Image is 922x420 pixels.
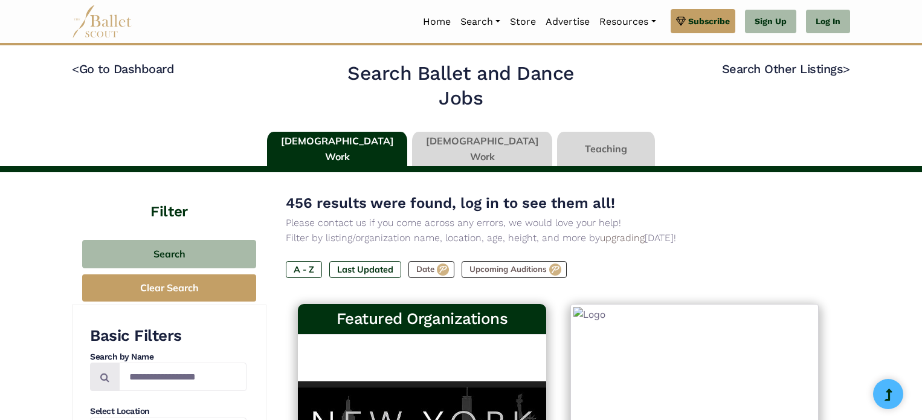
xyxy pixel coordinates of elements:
[90,351,247,363] h4: Search by Name
[329,261,401,278] label: Last Updated
[265,132,410,167] li: [DEMOGRAPHIC_DATA] Work
[410,132,555,167] li: [DEMOGRAPHIC_DATA] Work
[408,261,454,278] label: Date
[600,232,645,244] a: upgrading
[806,10,850,34] a: Log In
[505,9,541,34] a: Store
[688,15,730,28] span: Subscribe
[541,9,595,34] a: Advertise
[286,261,322,278] label: A - Z
[72,61,79,76] code: <
[745,10,796,34] a: Sign Up
[722,62,850,76] a: Search Other Listings>
[286,215,831,231] p: Please contact us if you come across any errors, we would love your help!
[555,132,657,167] li: Teaching
[119,363,247,391] input: Search by names...
[456,9,505,34] a: Search
[82,274,256,302] button: Clear Search
[671,9,735,33] a: Subscribe
[90,405,247,418] h4: Select Location
[82,240,256,268] button: Search
[676,15,686,28] img: gem.svg
[325,61,598,111] h2: Search Ballet and Dance Jobs
[843,61,850,76] code: >
[286,195,615,212] span: 456 results were found, log in to see them all!
[308,309,537,329] h3: Featured Organizations
[72,172,266,222] h4: Filter
[462,261,567,278] label: Upcoming Auditions
[418,9,456,34] a: Home
[90,326,247,346] h3: Basic Filters
[72,62,174,76] a: <Go to Dashboard
[286,230,831,246] p: Filter by listing/organization name, location, age, height, and more by [DATE]!
[595,9,660,34] a: Resources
